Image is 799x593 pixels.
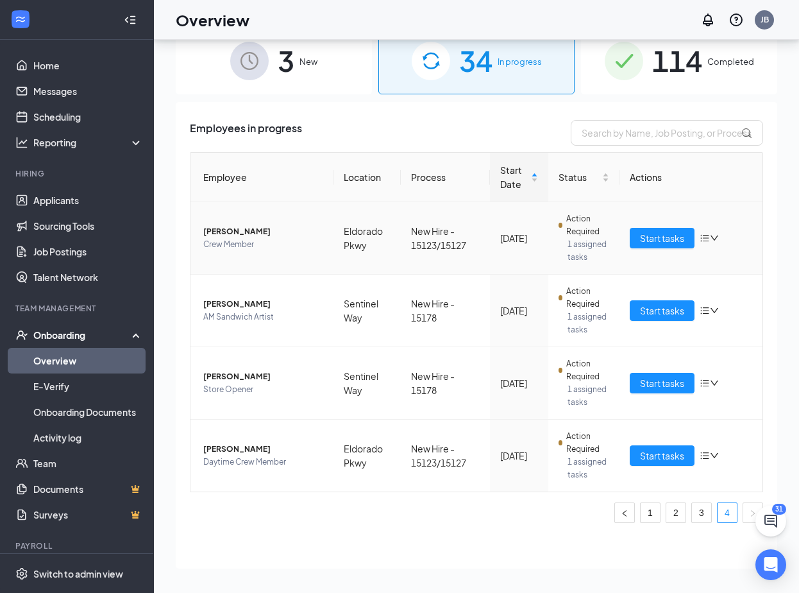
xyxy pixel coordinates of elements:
[566,285,609,311] span: Action Required
[401,153,490,202] th: Process
[707,55,754,68] span: Completed
[278,39,294,83] span: 3
[749,510,757,517] span: right
[33,451,143,476] a: Team
[15,329,28,341] svg: UserCheck
[203,238,323,251] span: Crew Member
[14,13,27,26] svg: WorkstreamLogo
[15,168,140,179] div: Hiring
[640,304,684,318] span: Start tasks
[717,503,737,523] li: 4
[500,449,539,463] div: [DATE]
[743,503,763,523] li: Next Page
[621,510,628,517] span: left
[33,239,143,264] a: Job Postings
[710,451,719,460] span: down
[333,275,401,347] td: Sentinel Way
[666,503,685,522] a: 2
[652,39,702,83] span: 114
[333,347,401,420] td: Sentinel Way
[630,228,694,248] button: Start tasks
[755,549,786,580] div: Open Intercom Messenger
[333,420,401,492] td: Eldorado Pkwy
[772,504,786,515] div: 31
[640,231,684,245] span: Start tasks
[33,329,132,341] div: Onboarding
[15,567,28,580] svg: Settings
[33,78,143,104] a: Messages
[176,9,249,31] h1: Overview
[190,153,333,202] th: Employee
[500,231,539,245] div: [DATE]
[33,399,143,425] a: Onboarding Documents
[568,383,609,409] span: 1 assigned tasks
[500,376,539,390] div: [DATE]
[700,233,710,243] span: bars
[640,503,660,523] li: 1
[203,298,323,311] span: [PERSON_NAME]
[571,120,763,146] input: Search by Name, Job Posting, or Process
[728,12,744,28] svg: QuestionInfo
[33,425,143,451] a: Activity log
[691,503,712,523] li: 3
[743,503,763,523] button: right
[203,370,323,383] span: [PERSON_NAME]
[692,503,711,522] a: 3
[33,348,143,374] a: Overview
[124,13,137,26] svg: Collapse
[614,503,635,523] li: Previous Page
[666,503,686,523] li: 2
[630,373,694,393] button: Start tasks
[15,303,140,314] div: Team Management
[203,456,323,468] span: Daytime Crew Member
[568,311,609,336] span: 1 assigned tasks
[755,506,786,537] button: ChatActive
[568,238,609,264] span: 1 assigned tasks
[401,420,490,492] td: New Hire - 15123/15127
[710,306,719,315] span: down
[203,443,323,456] span: [PERSON_NAME]
[710,379,719,388] span: down
[33,476,143,502] a: DocumentsCrown
[641,503,660,522] a: 1
[33,502,143,528] a: SurveysCrown
[640,376,684,390] span: Start tasks
[566,212,609,238] span: Action Required
[500,163,529,191] span: Start Date
[568,456,609,481] span: 1 assigned tasks
[33,374,143,399] a: E-Verify
[203,311,323,323] span: AM Sandwich Artist
[203,225,323,238] span: [PERSON_NAME]
[498,55,542,68] span: In progress
[33,567,123,580] div: Switch to admin view
[33,104,143,130] a: Scheduling
[566,357,609,383] span: Action Required
[763,513,778,529] svg: ChatActive
[33,53,143,78] a: Home
[700,378,710,388] span: bars
[33,136,144,149] div: Reporting
[459,39,492,83] span: 34
[401,202,490,275] td: New Hire - 15123/15127
[15,540,140,551] div: Payroll
[559,170,600,184] span: Status
[718,503,737,522] a: 4
[401,347,490,420] td: New Hire - 15178
[190,120,302,146] span: Employees in progress
[614,503,635,523] button: left
[700,305,710,316] span: bars
[203,383,323,396] span: Store Opener
[700,451,710,461] span: bars
[33,213,143,239] a: Sourcing Tools
[640,449,684,463] span: Start tasks
[15,136,28,149] svg: Analysis
[299,55,317,68] span: New
[630,445,694,466] button: Start tasks
[333,202,401,275] td: Eldorado Pkwy
[33,187,143,213] a: Applicants
[333,153,401,202] th: Location
[33,264,143,290] a: Talent Network
[619,153,762,202] th: Actions
[566,430,609,456] span: Action Required
[500,304,539,318] div: [DATE]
